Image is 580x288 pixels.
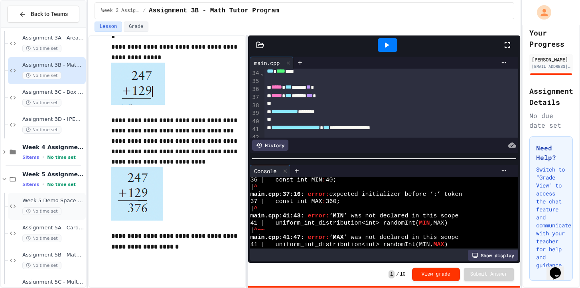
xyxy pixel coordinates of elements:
span: 41 | uniform_int_distribution<int> randomInt( [250,220,419,227]
span: expected initializer before ‘ [329,191,434,198]
div: History [252,140,288,151]
span: Assignment 5C - Multiplication Table for Jedi Academy [22,279,84,286]
div: [PERSON_NAME] [532,56,570,63]
span: | [250,184,254,191]
span: / [143,8,146,14]
div: No due date set [529,111,573,130]
span: MAX [434,241,444,249]
span: error: [308,191,329,198]
div: 39 [250,109,260,117]
h2: Your Progress [529,27,573,49]
p: Switch to "Grade View" to access the chat feature and communicate with your teacher for help and ... [536,166,566,269]
button: Grade [124,22,148,32]
span: No time set [22,72,61,79]
span: Assignment 5A - Card Guessing Game [22,225,84,231]
span: Assignment 3D - [PERSON_NAME]'s Pizza Palace and Simulated Dice [22,116,84,123]
span: Assignment 3B - Math Tutor Program [149,6,279,16]
span: 36 | const int MIN [250,177,322,184]
span: 5 items [22,155,39,160]
div: 40 [250,118,260,126]
span: 1 [389,270,395,278]
span: : [434,191,437,198]
span: Week 5 Demo Space - Sandbox [22,197,84,204]
span: • [42,154,44,160]
span: Week 3 Assignments [101,8,140,14]
div: 37 [250,93,260,101]
div: [EMAIL_ADDRESS][DOMAIN_NAME] [532,63,570,69]
span: No time set [22,262,61,269]
span: Assignment 3C - Box Office [22,89,84,96]
div: Console [250,165,290,177]
div: 36 [250,85,260,93]
div: main.cpp [250,59,284,67]
span: Week 5 Assignments [22,171,84,178]
iframe: chat widget [546,256,572,280]
span: MIN [419,220,430,227]
span: No time set [47,182,76,187]
span: No time set [22,45,61,52]
span: : [322,198,326,205]
span: 5 items [22,182,39,187]
span: main.cpp:37:16: [250,191,304,198]
div: Console [250,167,280,175]
span: ’ was not declared in this scope [344,234,459,241]
span: No time set [22,99,61,107]
div: Show display [468,250,518,261]
div: main.cpp [250,57,294,69]
div: 41 [250,126,260,134]
span: main.cpp:41:43: [250,213,304,220]
span: No time set [47,155,76,160]
span: Submit Answer [470,271,508,278]
span: Assignment 3B - Math Tutor Program [22,62,84,69]
span: 360; [326,198,340,205]
span: MAX [333,234,344,241]
h2: Assignment Details [529,85,573,108]
button: Submit Answer [464,268,514,281]
span: ’ token [437,191,462,198]
div: 35 [250,77,260,85]
span: Back to Teams [31,10,68,18]
span: No time set [22,126,61,134]
span: error: [308,234,329,241]
span: Assignment 3A - Area of a Cookie [22,35,84,41]
span: error: [308,213,329,220]
span: ‘ [329,234,333,241]
span: 40; [326,177,337,184]
span: No time set [22,235,61,242]
span: Assignment 5B - Math Tutor With Loops and Switch [22,252,84,258]
span: | [250,227,254,234]
span: ‘ [329,213,333,220]
span: 10 [400,271,405,278]
div: My Account [529,3,553,22]
span: 37 | const int MAX [250,198,322,205]
button: View grade [412,268,460,281]
span: ^ [254,184,257,191]
button: Back to Teams [7,6,79,23]
span: ^ [254,205,257,213]
span: ^~~ [254,227,264,234]
span: ’ was not declared in this scope [344,213,459,220]
h3: Need Help? [536,143,566,162]
span: 41 | uniform_int_distribution<int> randomInt(MIN, [250,241,433,249]
span: MIN [333,213,344,220]
span: : [322,177,326,184]
span: / [396,271,399,278]
span: ,MAX) [430,220,448,227]
div: 42 [250,134,260,142]
span: Week 4 Assignments [22,144,84,151]
span: main.cpp:41:47: [250,234,304,241]
div: 38 [250,102,260,110]
span: ) [444,241,448,249]
span: • [42,181,44,187]
button: Lesson [95,22,122,32]
span: Fold line [260,70,264,76]
span: No time set [22,207,61,215]
span: | [250,205,254,213]
div: 34 [250,69,260,77]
